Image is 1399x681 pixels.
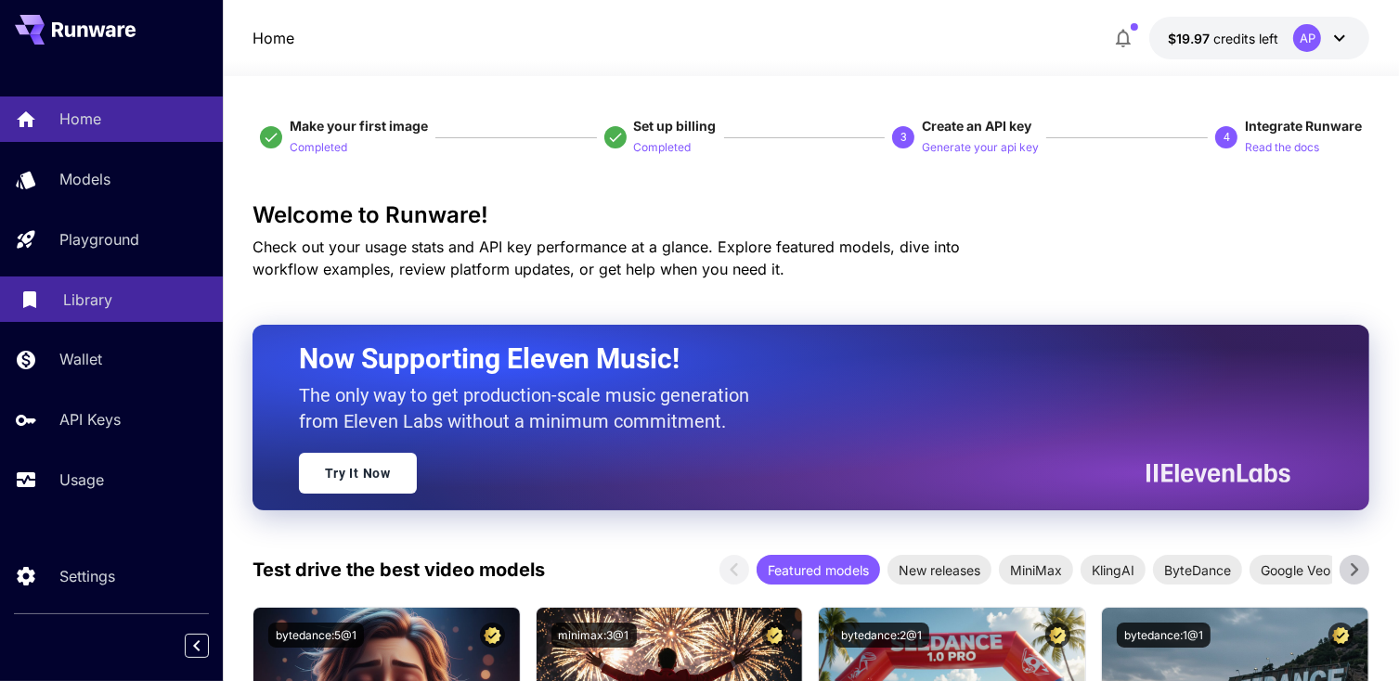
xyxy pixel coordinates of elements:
[290,135,347,158] button: Completed
[1250,560,1341,580] span: Google Veo
[1250,555,1341,585] div: Google Veo
[59,469,104,491] p: Usage
[290,118,428,134] span: Make your first image
[634,118,717,134] span: Set up billing
[480,623,505,648] button: Certified Model – Vetted for best performance and includes a commercial license.
[922,139,1039,157] p: Generate your api key
[634,135,692,158] button: Completed
[887,555,991,585] div: New releases
[757,560,880,580] span: Featured models
[59,408,121,430] p: API Keys
[253,27,294,49] a: Home
[1245,135,1319,158] button: Read the docs
[1168,31,1213,46] span: $19.97
[1328,623,1354,648] button: Certified Model – Vetted for best performance and includes a commercial license.
[1245,118,1362,134] span: Integrate Runware
[1045,623,1070,648] button: Certified Model – Vetted for best performance and includes a commercial license.
[1149,17,1369,59] button: $19.96821AP
[290,139,347,157] p: Completed
[59,228,139,251] p: Playground
[299,341,1277,377] h2: Now Supporting Eleven Music!
[922,118,1031,134] span: Create an API key
[299,453,417,494] a: Try It Now
[1117,623,1211,648] button: bytedance:1@1
[253,202,1370,228] h3: Welcome to Runware!
[999,560,1073,580] span: MiniMax
[299,382,763,434] p: The only way to get production-scale music generation from Eleven Labs without a minimum commitment.
[268,623,364,648] button: bytedance:5@1
[63,289,112,311] p: Library
[834,623,929,648] button: bytedance:2@1
[1081,555,1146,585] div: KlingAI
[59,108,101,130] p: Home
[887,560,991,580] span: New releases
[185,634,209,658] button: Collapse sidebar
[59,565,115,587] p: Settings
[900,129,907,146] p: 3
[253,556,545,584] p: Test drive the best video models
[999,555,1073,585] div: MiniMax
[1245,139,1319,157] p: Read the docs
[762,623,787,648] button: Certified Model – Vetted for best performance and includes a commercial license.
[551,623,637,648] button: minimax:3@1
[1081,560,1146,580] span: KlingAI
[59,348,102,370] p: Wallet
[59,168,110,190] p: Models
[199,629,223,662] div: Collapse sidebar
[757,555,880,585] div: Featured models
[1213,31,1278,46] span: credits left
[634,139,692,157] p: Completed
[922,135,1039,158] button: Generate your api key
[1293,24,1321,52] div: AP
[1153,555,1242,585] div: ByteDance
[1224,129,1230,146] p: 4
[253,27,294,49] nav: breadcrumb
[253,238,960,278] span: Check out your usage stats and API key performance at a glance. Explore featured models, dive int...
[1153,560,1242,580] span: ByteDance
[1168,29,1278,48] div: $19.96821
